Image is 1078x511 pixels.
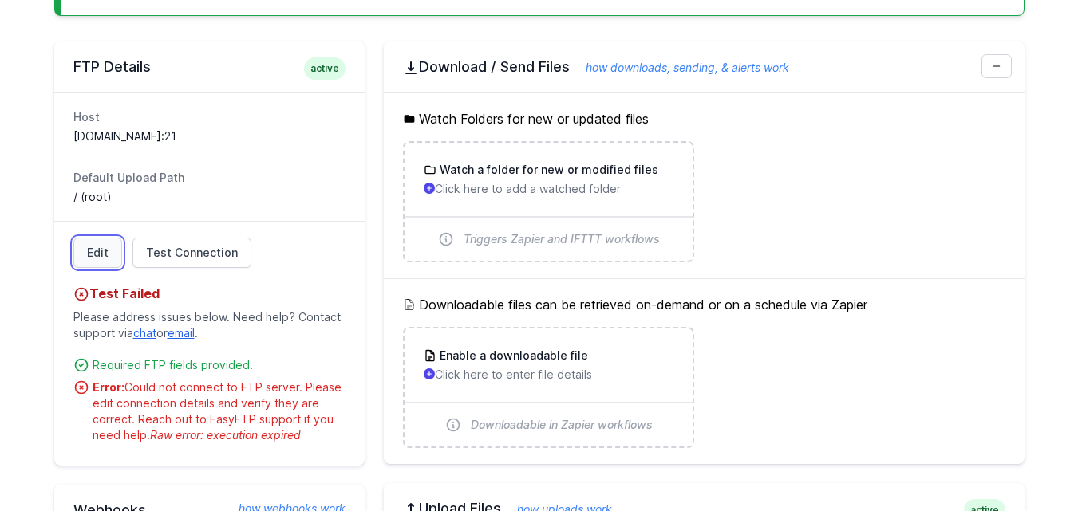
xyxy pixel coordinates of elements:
[464,231,660,247] span: Triggers Zapier and IFTTT workflows
[73,57,346,77] h2: FTP Details
[132,238,251,268] a: Test Connection
[424,367,673,383] p: Click here to enter file details
[73,128,346,144] dd: [DOMAIN_NAME]:21
[304,57,346,80] span: active
[436,348,588,364] h3: Enable a downloadable file
[168,326,195,340] a: email
[93,357,346,373] div: Required FTP fields provided.
[471,417,653,433] span: Downloadable in Zapier workflows
[403,109,1005,128] h5: Watch Folders for new or updated files
[570,61,789,74] a: how downloads, sending, & alerts work
[73,109,346,125] dt: Host
[93,380,124,394] strong: Error:
[998,431,1059,492] iframe: Drift Widget Chat Controller
[436,162,658,178] h3: Watch a folder for new or modified files
[73,170,346,186] dt: Default Upload Path
[403,57,1005,77] h2: Download / Send Files
[405,328,693,446] a: Enable a downloadable file Click here to enter file details Downloadable in Zapier workflows
[405,143,693,261] a: Watch a folder for new or modified files Click here to add a watched folder Triggers Zapier and I...
[146,245,238,261] span: Test Connection
[150,428,301,442] span: Raw error: execution expired
[73,189,346,205] dd: / (root)
[73,303,346,348] p: Please address issues below. Need help? Contact support via or .
[93,379,346,443] div: Could not connect to FTP server. Please edit connection details and verify they are correct. Reac...
[424,181,673,197] p: Click here to add a watched folder
[133,326,156,340] a: chat
[73,238,122,268] a: Edit
[73,284,346,303] h4: Test Failed
[403,295,1005,314] h5: Downloadable files can be retrieved on-demand or on a schedule via Zapier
